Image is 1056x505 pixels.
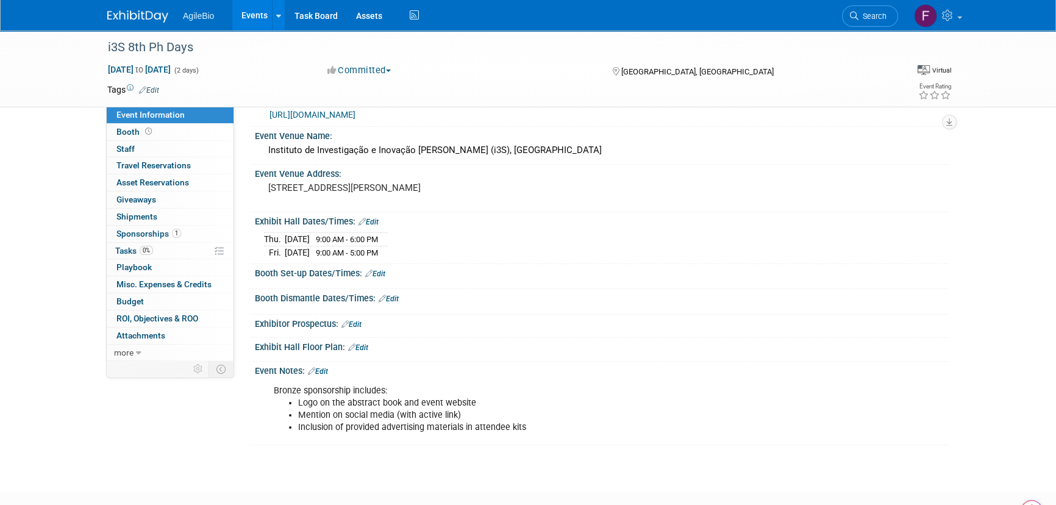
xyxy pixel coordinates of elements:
[255,289,949,305] div: Booth Dismantle Dates/Times:
[183,11,214,21] span: AgileBio
[188,361,209,377] td: Personalize Event Tab Strip
[255,127,949,142] div: Event Venue Name:
[365,270,385,278] a: Edit
[116,296,144,306] span: Budget
[323,64,396,77] button: Committed
[264,246,285,259] td: Fri.
[116,110,185,120] span: Event Information
[116,144,135,154] span: Staff
[134,65,145,74] span: to
[269,110,355,120] a: [URL][DOMAIN_NAME]
[209,361,234,377] td: Toggle Event Tabs
[116,313,198,323] span: ROI, Objectives & ROO
[107,174,234,191] a: Asset Reservations
[298,421,807,434] li: Inclusion of provided advertising materials in attendee kits
[265,379,815,440] div: Bronze sponsorship includes:
[918,63,952,76] div: Event Format
[348,343,368,352] a: Edit
[104,37,880,59] div: i3S 8th Ph Days
[107,328,234,344] a: Attachments
[298,409,807,421] li: Mention on social media (with active link)
[107,107,234,123] a: Event Information
[107,276,234,293] a: Misc. Expenses & Credits
[255,212,949,228] div: Exhibit Hall Dates/Times:
[107,243,234,259] a: Tasks0%
[107,259,234,276] a: Playbook
[316,248,378,257] span: 9:00 AM - 5:00 PM
[116,195,156,204] span: Giveaways
[107,157,234,174] a: Travel Reservations
[107,192,234,208] a: Giveaways
[115,246,153,256] span: Tasks
[140,246,153,255] span: 0%
[139,86,159,95] a: Edit
[858,12,887,21] span: Search
[116,127,154,137] span: Booth
[114,348,134,357] span: more
[341,320,362,329] a: Edit
[116,279,212,289] span: Misc. Expenses & Credits
[255,315,949,331] div: Exhibitor Prospectus:
[107,124,234,140] a: Booth
[932,66,952,75] div: Virtual
[255,165,949,180] div: Event Venue Address:
[826,63,952,82] div: Event Format
[379,295,399,303] a: Edit
[116,262,152,272] span: Playbook
[116,177,189,187] span: Asset Reservations
[285,246,310,259] td: [DATE]
[316,235,378,244] span: 9:00 AM - 6:00 PM
[116,160,191,170] span: Travel Reservations
[107,10,168,23] img: ExhibitDay
[107,141,234,157] a: Staff
[264,141,940,160] div: Instituto de Investigação e Inovação [PERSON_NAME] (i3S), [GEOGRAPHIC_DATA]
[107,64,171,75] span: [DATE] [DATE]
[918,65,930,75] img: Format-Virtual.png
[107,84,159,96] td: Tags
[107,209,234,225] a: Shipments
[914,4,937,27] img: Fouad Batel
[107,226,234,242] a: Sponsorships1
[143,127,154,136] span: Booth not reserved yet
[298,397,807,409] li: Logo on the abstract book and event website
[264,233,285,246] td: Thu.
[918,84,951,90] div: Event Rating
[107,310,234,327] a: ROI, Objectives & ROO
[255,264,949,280] div: Booth Set-up Dates/Times:
[285,233,310,246] td: [DATE]
[308,367,328,376] a: Edit
[621,67,773,76] span: [GEOGRAPHIC_DATA], [GEOGRAPHIC_DATA]
[172,229,181,238] span: 1
[173,66,199,74] span: (2 days)
[107,293,234,310] a: Budget
[116,229,181,238] span: Sponsorships
[116,212,157,221] span: Shipments
[255,362,949,378] div: Event Notes:
[107,345,234,361] a: more
[842,5,898,27] a: Search
[359,218,379,226] a: Edit
[116,331,165,340] span: Attachments
[268,182,530,193] pre: [STREET_ADDRESS][PERSON_NAME]
[255,338,949,354] div: Exhibit Hall Floor Plan:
